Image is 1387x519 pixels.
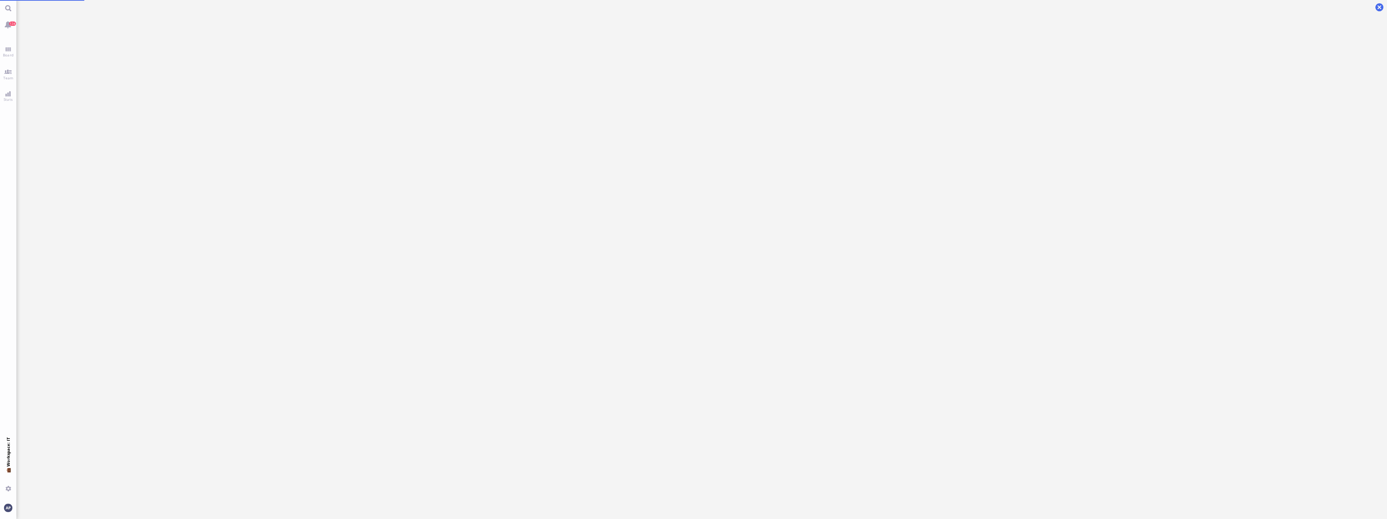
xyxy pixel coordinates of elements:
[9,21,16,26] span: 124
[2,97,15,102] span: Stats
[4,504,12,512] img: You
[1,75,15,80] span: Team
[1,52,15,58] span: Board
[5,467,11,483] span: 💼 Workspace: IT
